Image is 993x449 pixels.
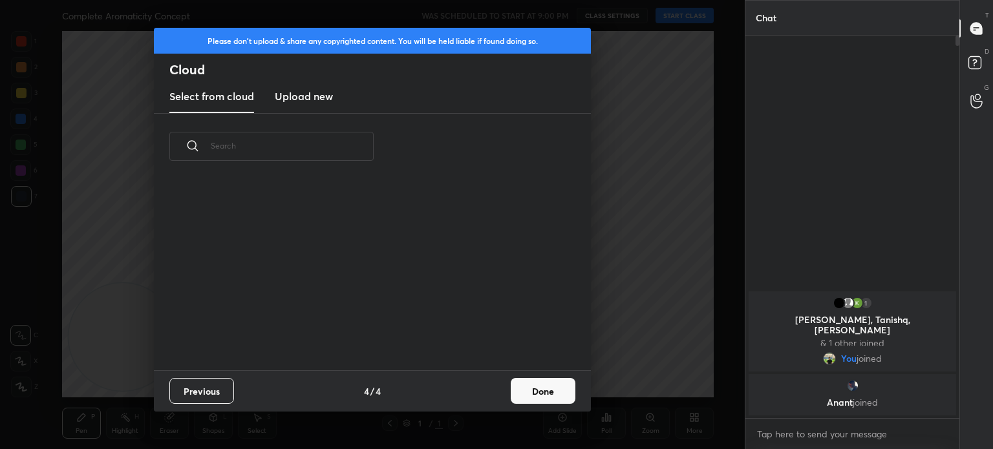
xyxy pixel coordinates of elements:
p: G [984,83,989,92]
h3: Select from cloud [169,89,254,104]
img: 3 [833,297,846,309]
div: grid [154,176,575,370]
img: 2782fdca8abe4be7a832ca4e3fcd32a4.jpg [823,352,836,365]
p: D [985,47,989,56]
p: Anant [756,397,948,408]
span: joined [857,353,882,364]
img: 3 [851,297,864,309]
h4: 4 [376,384,381,398]
div: Please don't upload & share any copyrighted content. You will be held liable if found doing so. [154,28,591,54]
button: Previous [169,378,234,404]
p: Chat [745,1,787,35]
div: 1 [860,297,873,309]
input: Search [211,118,374,173]
span: joined [853,396,878,408]
h2: Cloud [169,61,591,78]
img: default.png [842,297,855,309]
p: T [985,10,989,20]
p: & 1 other joined [756,338,948,348]
img: aa419200d6aa4929b282e401b06677f4.jpg [846,379,859,392]
h4: / [370,384,374,398]
p: [PERSON_NAME], Tanishq, [PERSON_NAME] [756,315,948,335]
span: You [841,353,857,364]
h3: Upload new [275,89,333,104]
h4: 4 [364,384,369,398]
div: grid [745,289,959,418]
button: Done [511,378,575,404]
